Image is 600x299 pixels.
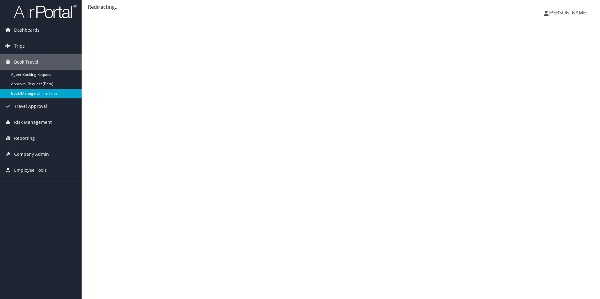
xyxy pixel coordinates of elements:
[14,22,40,38] span: Dashboards
[14,146,49,162] span: Company Admin
[14,54,38,70] span: Book Travel
[14,114,52,130] span: Risk Management
[14,4,77,19] img: airportal-logo.png
[549,9,587,16] span: [PERSON_NAME]
[88,3,594,11] div: Redirecting...
[14,162,47,178] span: Employee Tools
[14,130,35,146] span: Reporting
[544,3,594,22] a: [PERSON_NAME]
[14,98,47,114] span: Travel Approval
[14,38,25,54] span: Trips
